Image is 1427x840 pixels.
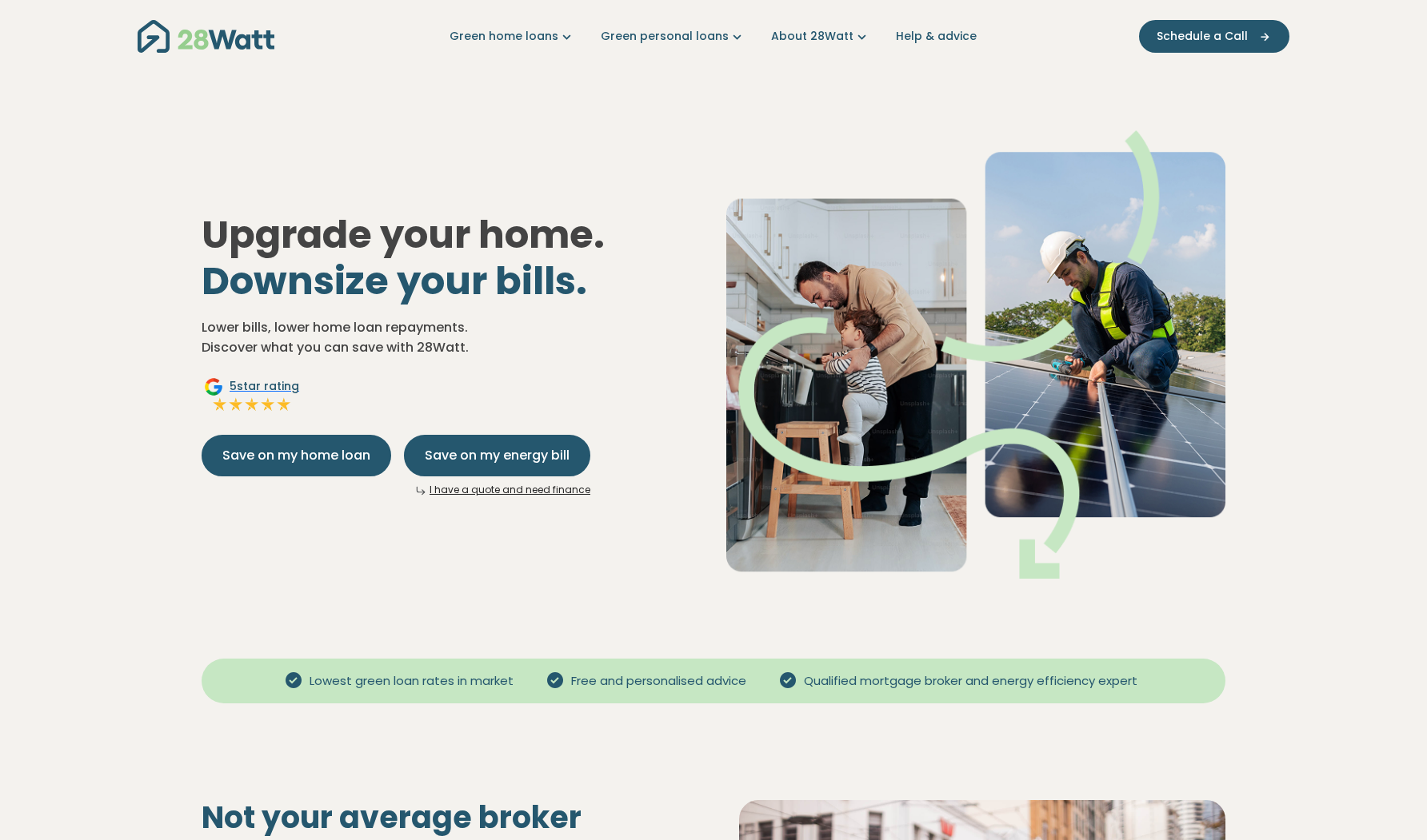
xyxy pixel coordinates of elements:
h1: Upgrade your home. [202,212,701,304]
img: Full star [244,396,260,412]
img: Dad helping toddler [726,130,1225,579]
span: Save on my home loan [222,446,370,465]
p: Lower bills, lower home loan repayments. Discover what you can save with 28Watt. [202,317,701,358]
a: I have a quote and need finance [430,483,590,496]
img: Full star [276,396,292,412]
span: Lowest green loan rates in market [303,672,520,691]
nav: Main navigation [138,16,1289,57]
a: Green personal loans [601,28,745,45]
span: Downsize your bills. [202,254,587,308]
button: Save on my home loan [202,435,391,476]
button: Schedule a Call [1139,20,1289,53]
span: Qualified mortgage broker and energy efficiency expert [797,672,1144,691]
img: Full star [228,396,244,412]
span: Free and personalised advice [565,672,753,691]
button: Save on my energy bill [404,435,590,476]
a: About 28Watt [771,28,870,45]
span: Schedule a Call [1157,28,1248,45]
span: Save on my energy bill [425,446,570,465]
img: Google [204,377,223,396]
h2: Not your average broker [202,799,688,836]
span: 5 star rating [230,378,299,395]
img: 28Watt [138,20,274,53]
img: Full star [260,396,276,412]
a: Google5star ratingFull starFull starFull starFull starFull star [202,377,302,416]
a: Green home loans [450,28,575,45]
img: Full star [212,396,228,412]
a: Help & advice [896,28,977,45]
